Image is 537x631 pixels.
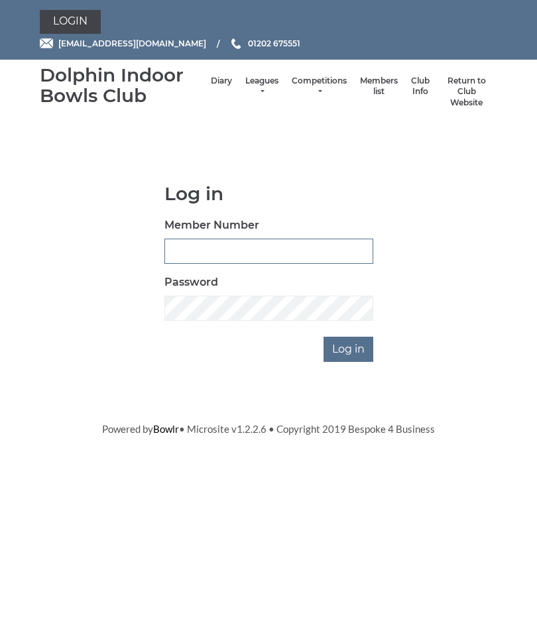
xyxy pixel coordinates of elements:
h1: Log in [164,184,373,204]
input: Log in [324,337,373,362]
span: Powered by • Microsite v1.2.2.6 • Copyright 2019 Bespoke 4 Business [102,423,435,435]
a: Bowlr [153,423,179,435]
a: Competitions [292,76,347,97]
label: Password [164,274,218,290]
a: Phone us 01202 675551 [229,37,300,50]
img: Email [40,38,53,48]
a: Club Info [411,76,430,97]
a: Login [40,10,101,34]
span: 01202 675551 [248,38,300,48]
label: Member Number [164,217,259,233]
a: Return to Club Website [443,76,491,109]
a: Diary [211,76,232,87]
div: Dolphin Indoor Bowls Club [40,65,204,106]
img: Phone us [231,38,241,49]
a: Members list [360,76,398,97]
a: Email [EMAIL_ADDRESS][DOMAIN_NAME] [40,37,206,50]
a: Leagues [245,76,278,97]
span: [EMAIL_ADDRESS][DOMAIN_NAME] [58,38,206,48]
